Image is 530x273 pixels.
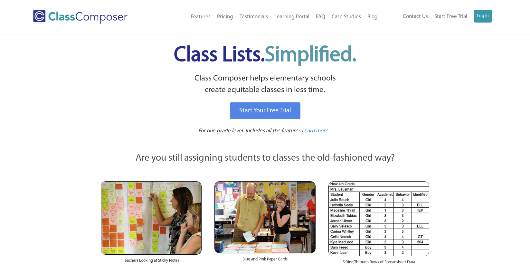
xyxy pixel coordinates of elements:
[328,10,364,24] a: Case Studies
[328,256,429,272] div: Sifting Through Rows of Spreadsheet Data
[230,102,300,119] a: Start Your Free Trial
[364,10,381,24] a: Blog
[33,10,128,24] img: Class Composer
[381,10,492,24] nav: Header Menu
[271,10,313,24] a: Learning Portal
[400,10,431,24] a: Contact Us
[236,10,271,24] a: Testimonials
[188,10,214,24] a: Features
[101,151,429,165] p: Are you still assigning students to classes the old-fashioned way?
[101,255,202,270] div: Teachers Looking at Sticky Notes
[101,181,202,255] img: Teachers Looking at Sticky Notes
[154,10,381,24] nav: Header Menu
[214,181,315,253] img: Blue and Pink Paper Cards
[313,10,328,24] a: FAQ
[302,127,329,135] a: Learn more.
[302,128,329,134] span: Learn more.
[474,10,492,23] a: Log In
[198,128,302,134] span: For one grade level. Includes all the features.
[265,45,356,66] span: Simplified.
[174,45,356,66] span: Class Lists.
[214,253,315,269] div: Blue and Pink Paper Cards
[100,73,430,96] p: Class Composer helps elementary schools create equitable classes in less time.
[431,10,470,24] a: Start Free Trial
[239,108,291,114] span: Start Your Free Trial
[328,181,429,256] img: Spreadsheets
[214,10,236,24] a: Pricing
